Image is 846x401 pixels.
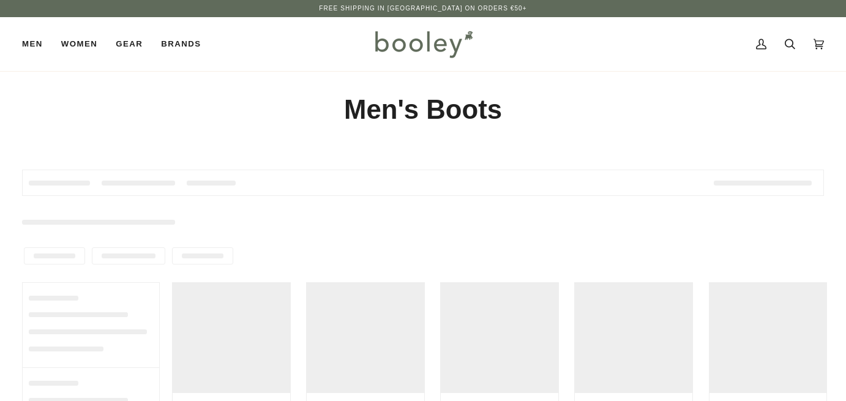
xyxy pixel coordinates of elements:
span: Gear [116,38,143,50]
img: Booley [370,26,477,62]
a: Gear [107,17,152,71]
a: Men [22,17,52,71]
span: Women [61,38,97,50]
p: Free Shipping in [GEOGRAPHIC_DATA] on Orders €50+ [319,4,526,13]
span: Men [22,38,43,50]
a: Women [52,17,107,71]
span: Brands [161,38,201,50]
a: Brands [152,17,210,71]
h1: Men's Boots [22,93,824,127]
